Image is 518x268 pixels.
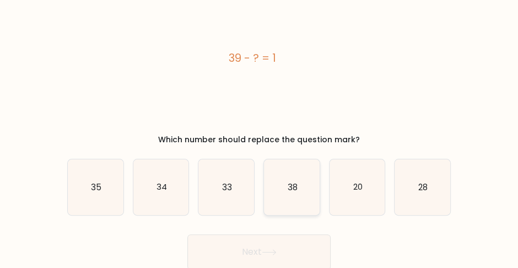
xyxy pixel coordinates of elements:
[67,50,438,66] div: 39 - ? = 1
[353,181,362,193] text: 20
[91,181,101,193] text: 35
[156,181,166,193] text: 34
[74,134,444,146] div: Which number should replace the question mark?
[418,181,428,193] text: 28
[222,181,232,193] text: 33
[287,181,297,193] text: 38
